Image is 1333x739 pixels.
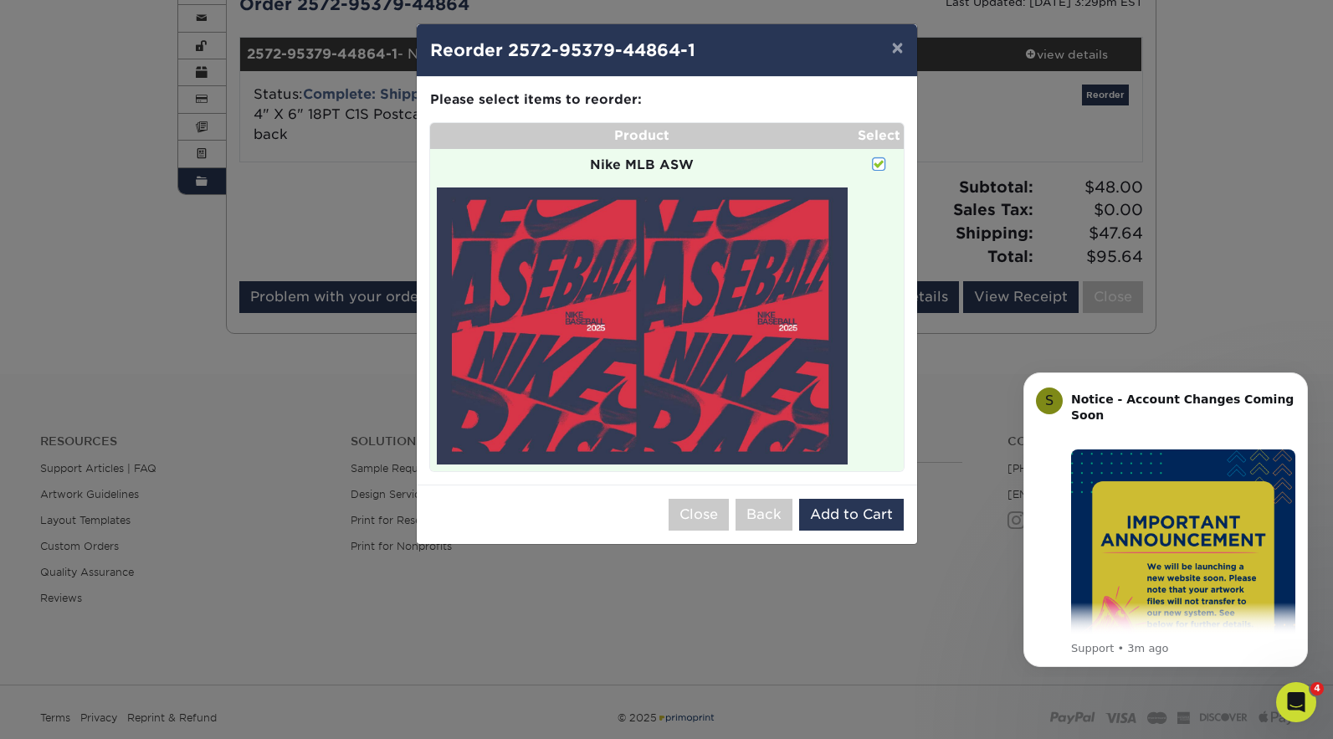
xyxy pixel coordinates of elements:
[614,127,669,143] strong: Product
[430,91,642,107] strong: Please select items to reorder:
[669,499,729,531] button: Close
[878,24,916,71] button: ×
[590,157,694,172] strong: Nike MLB ASW
[437,187,848,464] img: 17988f96-3a26-4393-a864-79936f288341.jpg
[430,38,904,63] h4: Reorder 2572-95379-44864-1
[998,357,1333,677] iframe: Intercom notifications message
[799,499,904,531] button: Add to Cart
[858,127,900,143] strong: Select
[1276,682,1316,722] iframe: Intercom live chat
[736,499,792,531] button: Back
[1310,682,1324,695] span: 4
